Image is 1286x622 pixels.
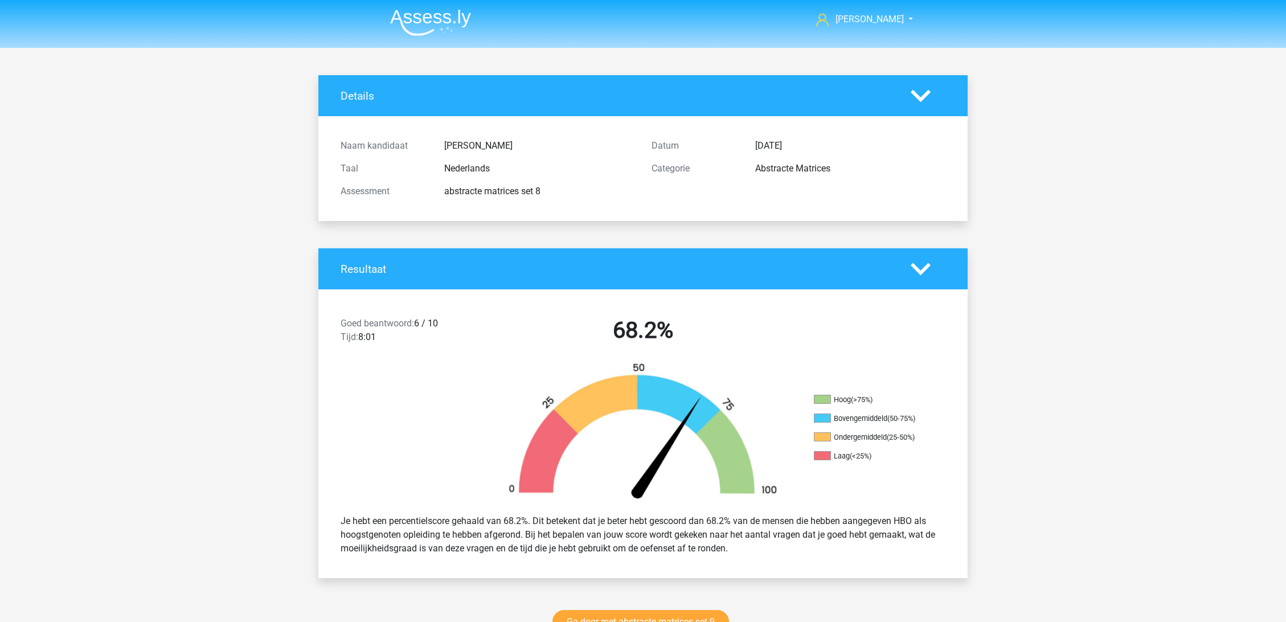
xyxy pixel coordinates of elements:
[747,139,954,153] div: [DATE]
[812,13,905,26] a: [PERSON_NAME]
[332,317,488,349] div: 6 / 10 8:01
[496,317,790,344] h2: 68.2%
[341,332,358,342] span: Tijd:
[814,451,928,461] li: Laag
[489,362,797,505] img: 68.e59040183957.png
[341,89,894,103] h4: Details
[887,433,915,441] div: (25-50%)
[436,139,643,153] div: [PERSON_NAME]
[436,162,643,175] div: Nederlands
[332,185,436,198] div: Assessment
[341,263,894,276] h4: Resultaat
[643,162,747,175] div: Categorie
[643,139,747,153] div: Datum
[390,9,471,36] img: Assessly
[887,414,915,423] div: (50-75%)
[332,162,436,175] div: Taal
[851,395,873,404] div: (>75%)
[814,395,928,405] li: Hoog
[836,14,904,24] span: [PERSON_NAME]
[850,452,871,460] div: (<25%)
[332,139,436,153] div: Naam kandidaat
[341,318,414,329] span: Goed beantwoord:
[436,185,643,198] div: abstracte matrices set 8
[814,432,928,443] li: Ondergemiddeld
[814,414,928,424] li: Bovengemiddeld
[747,162,954,175] div: Abstracte Matrices
[332,510,954,560] div: Je hebt een percentielscore gehaald van 68.2%. Dit betekent dat je beter hebt gescoord dan 68.2% ...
